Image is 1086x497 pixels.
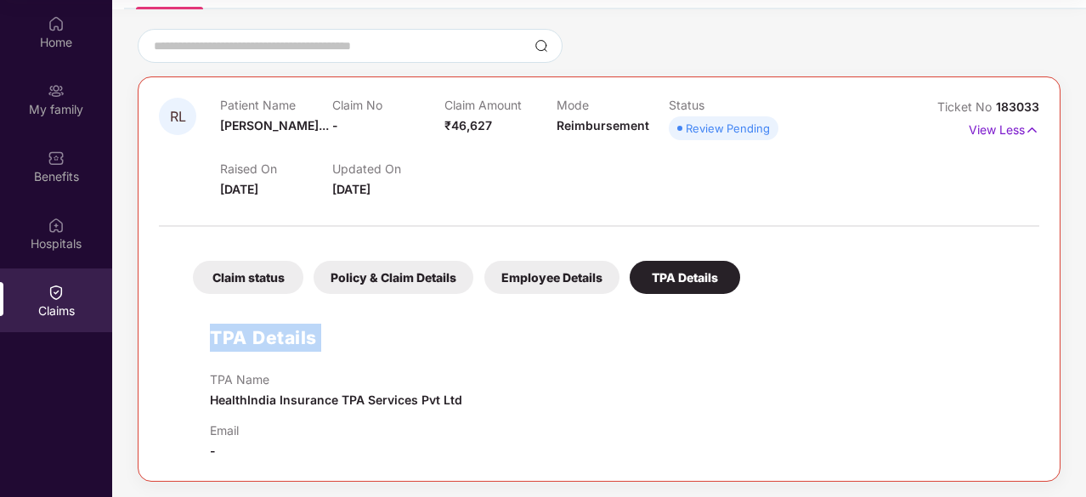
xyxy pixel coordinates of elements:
[332,182,370,196] span: [DATE]
[996,99,1039,114] span: 183033
[937,99,996,114] span: Ticket No
[220,182,258,196] span: [DATE]
[210,324,317,352] h1: TPA Details
[170,110,186,124] span: RL
[669,98,781,112] p: Status
[314,261,473,294] div: Policy & Claim Details
[1025,121,1039,139] img: svg+xml;base64,PHN2ZyB4bWxucz0iaHR0cDovL3d3dy53My5vcmcvMjAwMC9zdmciIHdpZHRoPSIxNyIgaGVpZ2h0PSIxNy...
[332,118,338,133] span: -
[48,217,65,234] img: svg+xml;base64,PHN2ZyBpZD0iSG9zcGl0YWxzIiB4bWxucz0iaHR0cDovL3d3dy53My5vcmcvMjAwMC9zdmciIHdpZHRoPS...
[557,98,669,112] p: Mode
[48,82,65,99] img: svg+xml;base64,PHN2ZyB3aWR0aD0iMjAiIGhlaWdodD0iMjAiIHZpZXdCb3g9IjAgMCAyMCAyMCIgZmlsbD0ibm9uZSIgeG...
[557,118,649,133] span: Reimbursement
[48,150,65,167] img: svg+xml;base64,PHN2ZyBpZD0iQmVuZWZpdHMiIHhtbG5zPSJodHRwOi8vd3d3LnczLm9yZy8yMDAwL3N2ZyIgd2lkdGg9Ij...
[444,118,492,133] span: ₹46,627
[193,261,303,294] div: Claim status
[210,423,239,438] p: Email
[210,372,462,387] p: TPA Name
[220,118,329,133] span: [PERSON_NAME]...
[444,98,557,112] p: Claim Amount
[220,98,332,112] p: Patient Name
[332,98,444,112] p: Claim No
[969,116,1039,139] p: View Less
[220,161,332,176] p: Raised On
[332,161,444,176] p: Updated On
[535,39,548,53] img: svg+xml;base64,PHN2ZyBpZD0iU2VhcmNoLTMyeDMyIiB4bWxucz0iaHR0cDovL3d3dy53My5vcmcvMjAwMC9zdmciIHdpZH...
[48,284,65,301] img: svg+xml;base64,PHN2ZyBpZD0iQ2xhaW0iIHhtbG5zPSJodHRwOi8vd3d3LnczLm9yZy8yMDAwL3N2ZyIgd2lkdGg9IjIwIi...
[210,443,216,458] span: -
[630,261,740,294] div: TPA Details
[48,15,65,32] img: svg+xml;base64,PHN2ZyBpZD0iSG9tZSIgeG1sbnM9Imh0dHA6Ly93d3cudzMub3JnLzIwMDAvc3ZnIiB3aWR0aD0iMjAiIG...
[484,261,619,294] div: Employee Details
[210,393,462,407] span: HealthIndia Insurance TPA Services Pvt Ltd
[686,120,770,137] div: Review Pending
